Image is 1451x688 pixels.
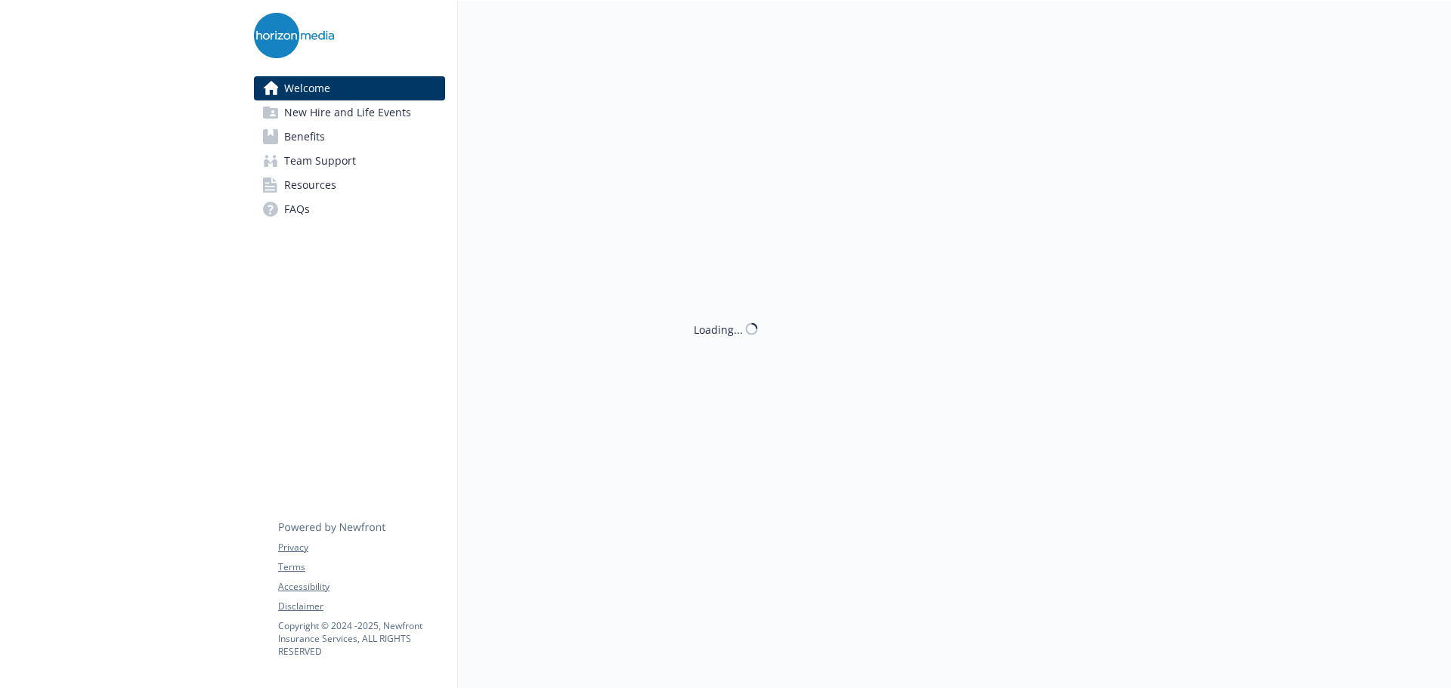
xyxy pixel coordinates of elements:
div: Loading... [694,321,743,337]
span: Benefits [284,125,325,149]
a: Team Support [254,149,445,173]
span: Welcome [284,76,330,100]
a: Resources [254,173,445,197]
span: Resources [284,173,336,197]
a: Accessibility [278,580,444,594]
a: New Hire and Life Events [254,100,445,125]
span: FAQs [284,197,310,221]
a: Privacy [278,541,444,554]
a: Terms [278,560,444,574]
a: Disclaimer [278,600,444,613]
a: Welcome [254,76,445,100]
span: New Hire and Life Events [284,100,411,125]
a: FAQs [254,197,445,221]
span: Team Support [284,149,356,173]
a: Benefits [254,125,445,149]
p: Copyright © 2024 - 2025 , Newfront Insurance Services, ALL RIGHTS RESERVED [278,619,444,658]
